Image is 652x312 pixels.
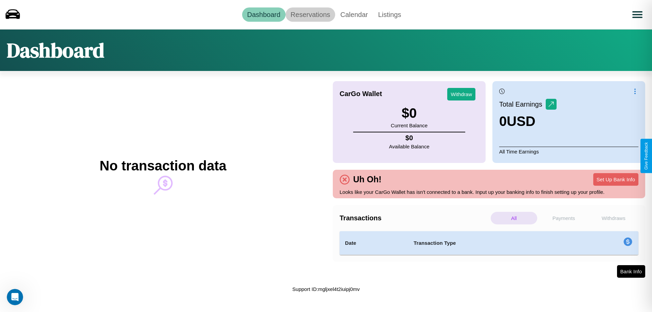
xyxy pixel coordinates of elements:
a: Calendar [335,7,373,22]
p: Withdraws [590,212,637,224]
p: Support ID: mgljxel4t2iuipj0mv [292,285,360,294]
h4: Transactions [340,214,489,222]
a: Listings [373,7,406,22]
a: Dashboard [242,7,286,22]
p: Looks like your CarGo Wallet has isn't connected to a bank. Input up your banking info to finish ... [340,187,638,197]
h4: CarGo Wallet [340,90,382,98]
button: Set Up Bank Info [593,173,638,186]
p: All Time Earnings [499,147,638,156]
iframe: Intercom live chat [7,289,23,305]
p: Total Earnings [499,98,546,110]
button: Open menu [628,5,647,24]
h4: Transaction Type [414,239,568,247]
h2: No transaction data [99,158,226,173]
h4: Date [345,239,403,247]
a: Reservations [286,7,336,22]
h3: 0 USD [499,114,557,129]
p: Payments [541,212,587,224]
h3: $ 0 [391,106,428,121]
h4: Uh Oh! [350,175,385,184]
table: simple table [340,231,638,255]
p: Available Balance [389,142,430,151]
p: Current Balance [391,121,428,130]
h4: $ 0 [389,134,430,142]
button: Bank Info [617,265,645,278]
div: Give Feedback [644,142,649,170]
button: Withdraw [447,88,475,100]
p: All [491,212,537,224]
h1: Dashboard [7,36,104,64]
